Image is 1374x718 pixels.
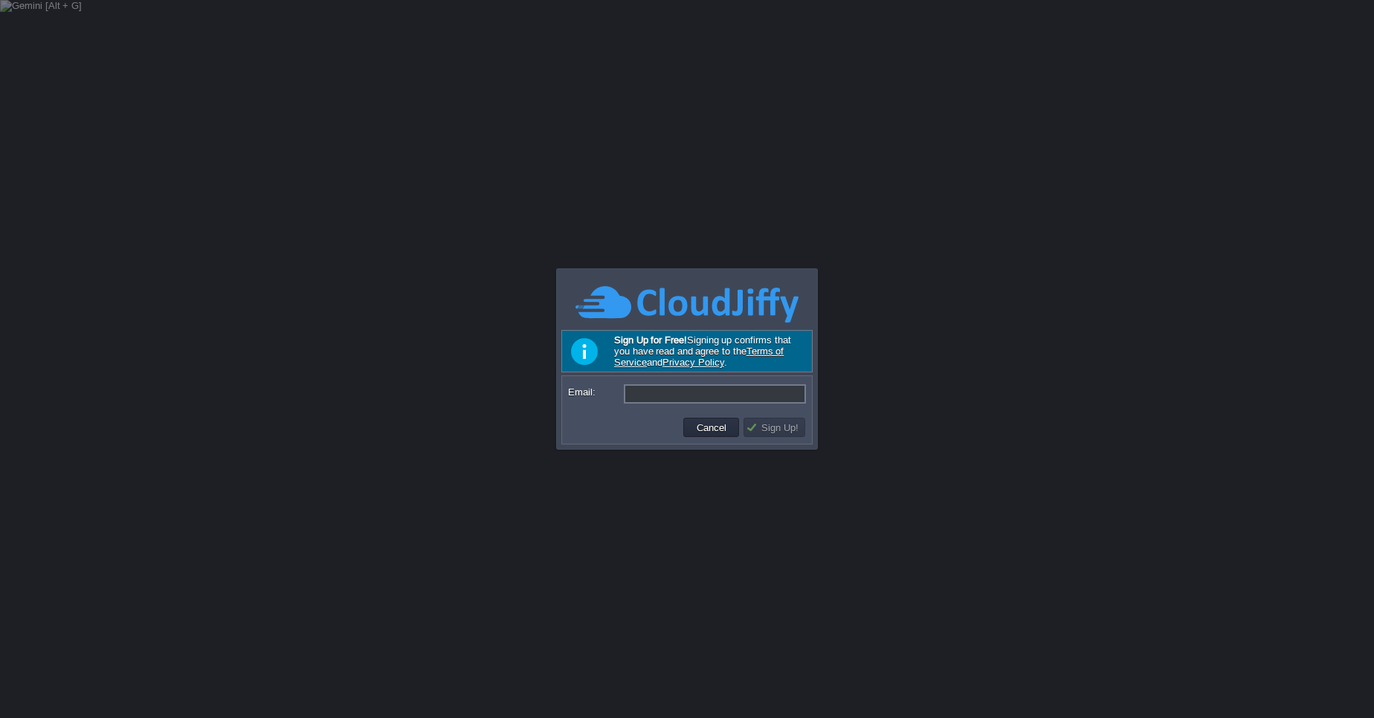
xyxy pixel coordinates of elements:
[746,421,803,434] button: Sign Up!
[568,384,622,400] label: Email:
[614,346,784,368] a: Terms of Service
[614,334,687,346] b: Sign Up for Free!
[662,357,724,368] a: Privacy Policy
[692,421,731,434] button: Cancel
[575,284,799,325] img: CloudJiffy
[561,330,813,372] div: Signing up confirms that you have read and agree to the and .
